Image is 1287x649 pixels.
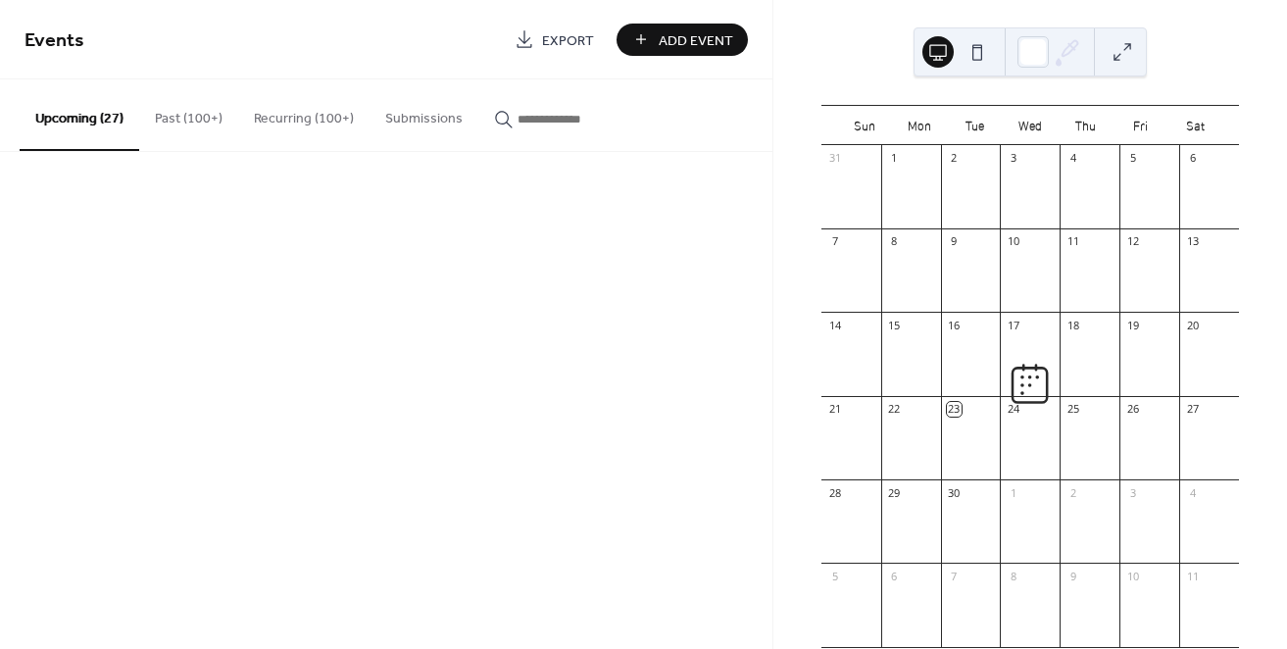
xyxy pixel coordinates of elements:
[887,569,902,583] div: 6
[617,24,748,56] button: Add Event
[827,151,842,166] div: 31
[1113,106,1167,145] div: Fri
[1168,106,1223,145] div: Sat
[827,234,842,249] div: 7
[542,30,594,51] span: Export
[1125,318,1140,332] div: 19
[827,402,842,417] div: 21
[139,79,238,149] button: Past (100+)
[1125,485,1140,500] div: 3
[837,106,892,145] div: Sun
[1185,151,1200,166] div: 6
[1065,485,1080,500] div: 2
[1065,402,1080,417] div: 25
[1065,318,1080,332] div: 18
[947,485,962,500] div: 30
[947,234,962,249] div: 9
[1065,569,1080,583] div: 9
[1185,485,1200,500] div: 4
[947,106,1002,145] div: Tue
[827,569,842,583] div: 5
[947,318,962,332] div: 16
[887,402,902,417] div: 22
[1125,234,1140,249] div: 12
[659,30,733,51] span: Add Event
[25,22,84,60] span: Events
[1003,106,1058,145] div: Wed
[947,151,962,166] div: 2
[1006,485,1020,500] div: 1
[1185,569,1200,583] div: 11
[1058,106,1113,145] div: Thu
[887,151,902,166] div: 1
[20,79,139,151] button: Upcoming (27)
[1125,151,1140,166] div: 5
[1125,402,1140,417] div: 26
[1006,318,1020,332] div: 17
[1185,318,1200,332] div: 20
[947,569,962,583] div: 7
[1185,234,1200,249] div: 13
[238,79,370,149] button: Recurring (100+)
[1065,151,1080,166] div: 4
[827,485,842,500] div: 28
[887,234,902,249] div: 8
[892,106,947,145] div: Mon
[1006,569,1020,583] div: 8
[827,318,842,332] div: 14
[887,485,902,500] div: 29
[887,318,902,332] div: 15
[370,79,478,149] button: Submissions
[947,402,962,417] div: 23
[1125,569,1140,583] div: 10
[500,24,609,56] a: Export
[1065,234,1080,249] div: 11
[1006,402,1020,417] div: 24
[1006,151,1020,166] div: 3
[1006,234,1020,249] div: 10
[1185,402,1200,417] div: 27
